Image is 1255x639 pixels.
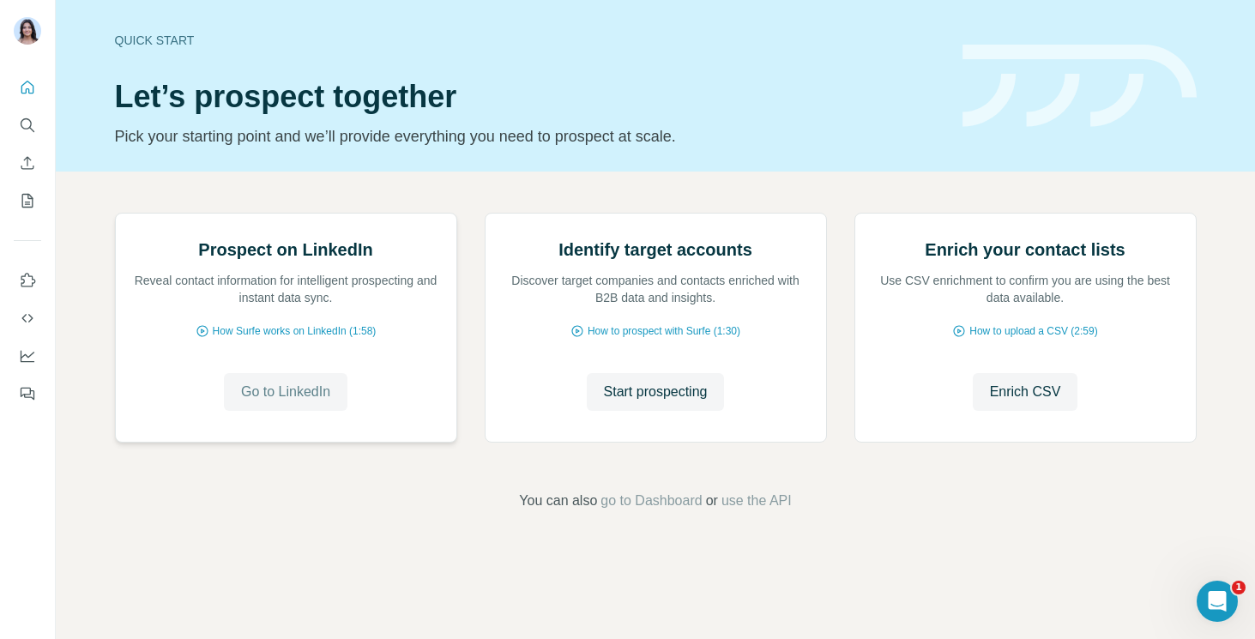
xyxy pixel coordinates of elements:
span: 1 [1232,581,1246,594]
button: Use Surfe on LinkedIn [14,265,41,296]
iframe: Intercom live chat [1197,581,1238,622]
img: Avatar [14,17,41,45]
button: Search [14,110,41,141]
img: banner [962,45,1197,128]
button: Start prospecting [587,373,725,411]
button: Quick start [14,72,41,103]
h2: Enrich your contact lists [925,238,1125,262]
span: Enrich CSV [990,382,1061,402]
h2: Prospect on LinkedIn [198,238,372,262]
button: go to Dashboard [600,491,702,511]
button: Go to LinkedIn [224,373,347,411]
button: use the API [721,491,792,511]
p: Discover target companies and contacts enriched with B2B data and insights. [503,272,809,306]
span: How to upload a CSV (2:59) [969,323,1097,339]
button: Feedback [14,378,41,409]
button: My lists [14,185,41,216]
button: Dashboard [14,341,41,371]
p: Reveal contact information for intelligent prospecting and instant data sync. [133,272,439,306]
span: Go to LinkedIn [241,382,330,402]
span: or [706,491,718,511]
p: Pick your starting point and we’ll provide everything you need to prospect at scale. [115,124,942,148]
span: How to prospect with Surfe (1:30) [588,323,740,339]
p: Use CSV enrichment to confirm you are using the best data available. [872,272,1179,306]
span: How Surfe works on LinkedIn (1:58) [213,323,377,339]
span: Start prospecting [604,382,708,402]
span: You can also [519,491,597,511]
h2: Identify target accounts [558,238,752,262]
button: Use Surfe API [14,303,41,334]
button: Enrich CSV [973,373,1078,411]
h1: Let’s prospect together [115,80,942,114]
div: Quick start [115,32,942,49]
button: Enrich CSV [14,148,41,178]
